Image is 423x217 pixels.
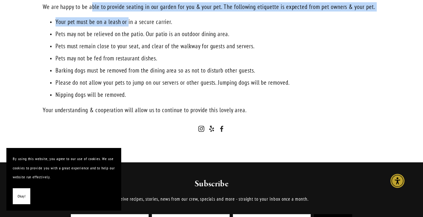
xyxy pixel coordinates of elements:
p: Receive recipes, stories, news from our crew, specials and more - straight to your inbox once a m... [68,195,355,203]
p: Please do not allow your pets to jump on our servers or other guests. Jumping dogs will be removed. [56,78,380,87]
p: We are happy to be able to provide seating in our garden for you & your pet. The following etique... [43,2,380,12]
p: Pets may not be fed from restaurant dishes. [56,54,380,63]
div: Accessibility Menu [390,174,404,188]
a: Instagram [198,126,204,132]
section: Cookie banner [6,148,121,211]
a: Novo Restaurant and Lounge [219,126,225,132]
span: Okay! [18,192,26,201]
p: Pets may not be relieved on the patio. Our patio is an outdoor dining area. [56,29,380,39]
p: Your understanding & cooperation will allow us to continue to provide this lovely area. [43,105,380,115]
p: Your pet must be on a leash or in a secure carrier. [56,17,380,27]
p: Barking dogs must be removed from the dining area so as not to disturb other guests. [56,66,380,75]
p: By using this website, you agree to our use of cookies. We use cookies to provide you with a grea... [13,154,115,182]
h2: Subscribe [68,178,355,190]
p: Nipping dogs will be removed. [56,90,380,99]
button: Okay! [13,188,30,205]
p: Pets must remain close to your seat, and clear of the walkway for guests and servers. [56,42,380,51]
a: Yelp [208,126,215,132]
